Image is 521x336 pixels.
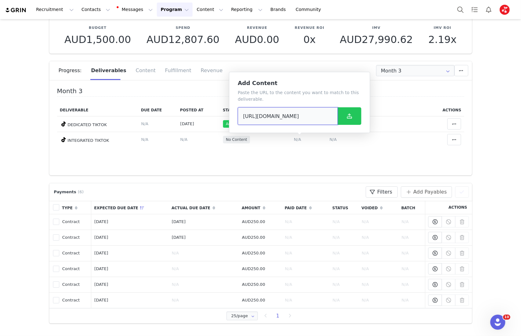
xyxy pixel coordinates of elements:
[196,61,223,80] div: Revenue
[177,104,220,116] th: Posted At
[282,201,330,214] th: Paid Date
[242,251,265,255] span: AUD250.00
[490,315,505,330] iframe: Intercom live chat
[91,201,169,214] th: Expected Due Date
[59,245,92,261] td: Contract
[32,3,77,17] button: Recruitment
[78,189,83,195] span: (6)
[482,3,496,17] button: Notifications
[146,25,220,31] p: Spend
[282,277,330,292] td: N/A
[398,230,425,245] td: N/A
[59,61,87,80] div: Progress:
[131,61,161,80] div: Content
[180,121,194,126] span: [DATE]
[91,292,169,308] td: [DATE]
[282,245,330,261] td: N/A
[242,298,265,302] span: AUD250.00
[223,120,246,128] span: Accepted
[366,186,398,198] button: Filters
[91,230,169,245] td: [DATE]
[157,3,193,17] button: Program
[500,5,510,15] img: cfdc7c8e-f9f4-406a-bed9-72c9a347eaed.jpg
[468,3,481,17] a: Tasks
[242,235,265,240] span: AUD250.00
[340,25,413,31] p: IMV
[398,245,425,261] td: N/A
[428,34,457,45] p: 2.19x
[238,89,361,103] p: Paste the URL to the content you want to match to this deliverable.
[330,292,359,308] td: N/A
[235,34,279,45] span: AUD0.00
[169,201,239,214] th: Actual Due Date
[239,201,282,214] th: Amount
[295,25,324,31] p: Revenue ROI
[292,3,328,17] a: Community
[180,137,188,142] span: N/A
[59,201,92,214] th: Type
[359,261,399,277] td: N/A
[169,292,239,308] td: N/A
[59,230,92,245] td: Contract
[238,107,338,125] input: Paste the URL
[359,245,399,261] td: N/A
[398,201,425,214] th: Batch
[169,230,239,245] td: [DATE]
[226,137,247,142] span: No Content
[330,201,359,214] th: Status
[78,3,114,17] button: Contacts
[86,61,131,80] div: Deliverables
[327,104,428,116] th: Notes
[227,3,266,17] button: Reporting
[57,104,138,116] th: Deliverable
[330,277,359,292] td: N/A
[235,25,279,31] p: Revenue
[57,132,138,147] td: INTEGRATED TIKTOK
[359,230,399,245] td: N/A
[503,315,510,320] span: 10
[242,219,265,224] span: AUD250.00
[169,261,239,277] td: N/A
[146,34,220,45] span: AUD12,807.60
[377,188,392,196] span: Filters
[294,137,301,142] span: N/A
[330,230,359,245] td: N/A
[282,230,330,245] td: N/A
[238,80,361,86] h5: Add Content
[193,3,227,17] button: Content
[64,25,131,31] p: Budget
[282,214,330,230] td: N/A
[59,277,92,292] td: Contract
[91,277,169,292] td: [DATE]
[295,34,324,45] p: 0x
[160,61,196,80] div: Fulfillment
[359,214,399,230] td: N/A
[330,214,359,230] td: N/A
[242,266,265,271] span: AUD250.00
[5,7,27,13] img: grin logo
[359,277,399,292] td: N/A
[169,245,239,261] td: N/A
[91,214,169,230] td: [DATE]
[282,292,330,308] td: N/A
[401,186,452,198] button: Add Payables
[359,201,399,214] th: Voided
[114,3,157,17] button: Messages
[59,261,92,277] td: Contract
[5,5,258,12] body: Rich Text Area. Press ALT-0 for help.
[57,88,464,97] h4: Month 3
[272,312,284,320] li: 1
[91,245,169,261] td: [DATE]
[340,34,413,45] span: AUD27,990.62
[59,292,92,308] td: Contract
[330,261,359,277] td: N/A
[496,5,516,15] button: Profile
[330,137,337,142] span: N/A
[141,137,148,142] span: N/A
[359,292,399,308] td: N/A
[428,25,457,31] p: IMV ROI
[64,34,131,45] span: AUD1,500.00
[376,65,455,76] input: Select
[398,214,425,230] td: N/A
